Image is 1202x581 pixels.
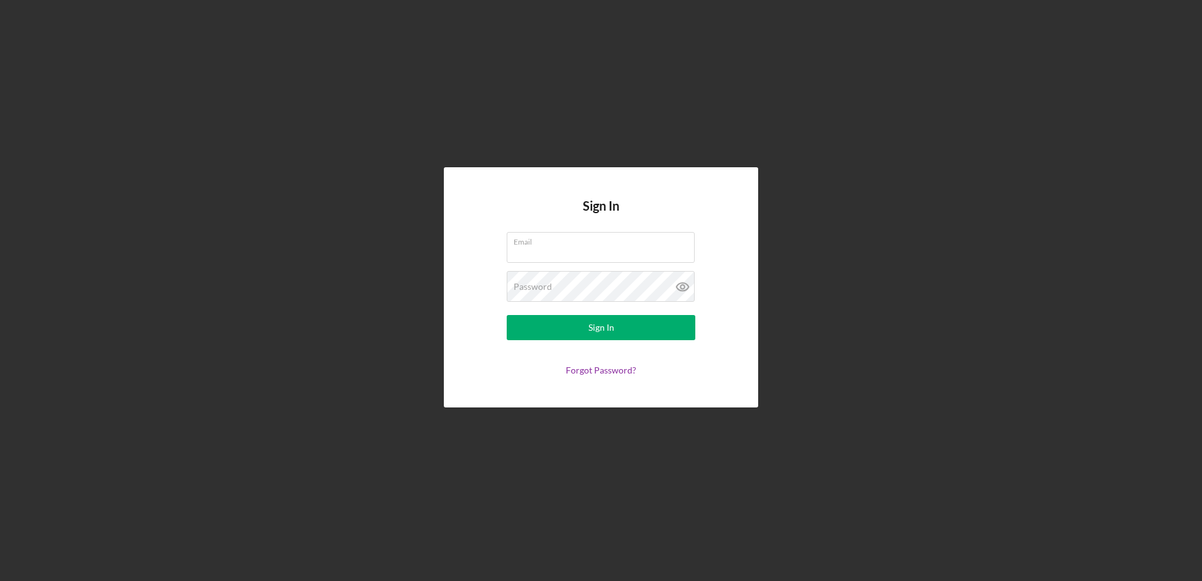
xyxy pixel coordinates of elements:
label: Email [514,233,695,246]
label: Password [514,282,552,292]
div: Sign In [588,315,614,340]
a: Forgot Password? [566,365,636,375]
button: Sign In [507,315,695,340]
h4: Sign In [583,199,619,232]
